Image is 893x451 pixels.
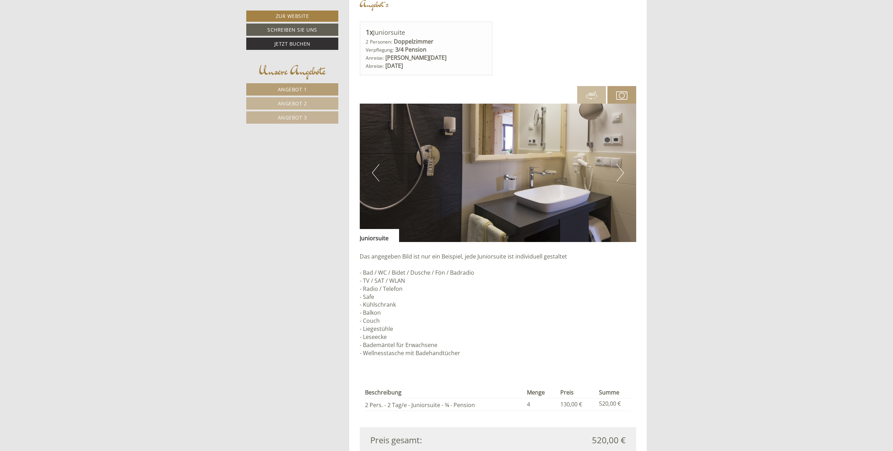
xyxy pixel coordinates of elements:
[5,19,121,40] div: Guten Tag, wie können wir Ihnen helfen?
[524,398,558,411] td: 4
[246,11,338,22] a: Zur Website
[360,229,399,242] div: Juniorsuite
[123,5,154,17] div: Freitag
[366,27,487,38] div: Juniorsuite
[246,38,338,50] a: Jetzt buchen
[366,38,392,45] small: 2 Personen:
[365,387,524,398] th: Beschreibung
[385,62,403,70] b: [DATE]
[234,185,277,197] button: Senden
[246,62,338,80] div: Unsere Angebote
[11,34,117,39] small: 07:12
[360,253,637,357] p: Das angegeben Bild ist nur ein Beispiel, jede Juniorsuite ist individuell gestaltet - Bad / WC / ...
[365,398,524,411] td: 2 Pers. - 2 Tag/e - Juniorsuite - ¾ - Pension
[558,387,596,398] th: Preis
[366,46,394,53] small: Verpflegung:
[524,387,558,398] th: Menge
[278,86,307,93] span: Angebot 1
[385,54,446,61] b: [PERSON_NAME][DATE]
[395,46,426,53] b: 3/4 Pension
[596,398,631,411] td: 520,00 €
[560,400,582,408] span: 130,00 €
[365,434,498,446] div: Preis gesamt:
[592,434,626,446] span: 520,00 €
[366,63,384,69] small: Abreise:
[11,20,117,26] div: [GEOGRAPHIC_DATA]
[617,164,624,182] button: Next
[596,387,631,398] th: Summe
[360,104,637,242] img: image
[366,54,384,61] small: Anreise:
[394,38,434,45] b: Doppelzimmer
[372,164,379,182] button: Previous
[616,90,627,101] img: camera.svg
[366,27,373,37] b: 1x
[246,24,338,36] a: Schreiben Sie uns
[278,100,307,107] span: Angebot 2
[586,90,597,101] img: 360-grad.svg
[278,114,307,121] span: Angebot 3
